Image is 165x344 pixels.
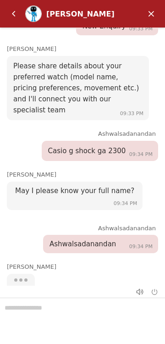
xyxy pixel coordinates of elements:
[7,262,165,272] div: [PERSON_NAME]
[142,5,160,23] em: Minimize
[120,111,143,117] span: 09:33 PM
[5,5,23,23] em: Back
[26,6,41,22] img: Profile picture of Zoe
[13,62,139,114] span: Please share details about your preferred watch (model name, pricing preferences, movement etc.) ...
[15,187,134,195] span: May I please know your full name?
[151,289,158,295] em: End chat
[129,26,153,32] span: 09:33 PM
[46,10,117,18] div: [PERSON_NAME]
[129,244,153,250] span: 09:34 PM
[7,170,165,180] div: [PERSON_NAME]
[7,44,165,54] div: [PERSON_NAME]
[48,147,126,155] span: Casio g shock ga 2300
[129,151,153,157] span: 09:34 PM
[49,240,116,248] span: Ashwalsadanandan
[131,283,149,301] em: Mute
[114,200,137,206] span: 09:34 PM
